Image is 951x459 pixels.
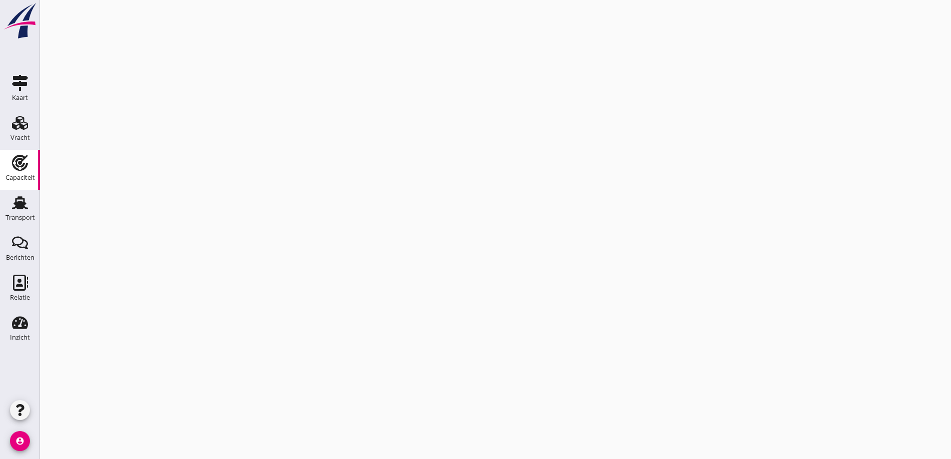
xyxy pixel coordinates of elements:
[10,334,30,341] div: Inzicht
[6,254,34,261] div: Berichten
[5,214,35,221] div: Transport
[10,294,30,301] div: Relatie
[2,2,38,39] img: logo-small.a267ee39.svg
[5,174,35,181] div: Capaciteit
[10,431,30,451] i: account_circle
[10,134,30,141] div: Vracht
[12,94,28,101] div: Kaart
